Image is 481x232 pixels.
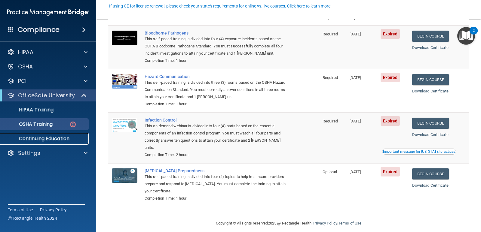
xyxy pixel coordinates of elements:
a: Download Certificate [412,132,449,137]
a: [MEDICAL_DATA] Preparedness [145,168,289,173]
a: Begin Course [412,74,449,85]
div: Completion Time: 1 hour [145,101,289,108]
a: Terms of Use [338,221,361,225]
img: danger-circle.6113f641.png [69,121,77,128]
div: This self-paced training is divided into three (3) rooms based on the OSHA Hazard Communication S... [145,79,289,101]
a: Hazard Communication [145,74,289,79]
a: Begin Course [412,31,449,42]
div: If using CE for license renewal, please check your state's requirements for online vs. live cours... [109,4,332,8]
p: OSHA [18,63,33,70]
a: Begin Course [412,168,449,179]
p: Settings [18,149,40,157]
span: [DATE] [350,170,361,174]
span: Optional [323,170,337,174]
div: Important message for [US_STATE] practices [383,150,455,153]
div: Completion Time: 1 hour [145,57,289,64]
div: This self-paced training is divided into four (4) topics to help healthcare providers prepare and... [145,173,289,195]
span: Expired [381,73,400,82]
a: OfficeSafe University [7,92,87,99]
button: If using CE for license renewal, please check your state's requirements for online vs. live cours... [108,3,332,9]
p: HIPAA Training [4,107,54,113]
div: Completion Time: 1 hour [145,195,289,202]
p: HIPAA [18,49,33,56]
a: HIPAA [7,49,87,56]
a: Terms of Use [8,207,33,213]
a: OSHA [7,63,87,70]
div: This on-demand webinar is divided into four (4) parts based on the essential components of an inf... [145,122,289,151]
img: PMB logo [7,6,89,18]
span: Required [323,119,338,123]
span: [DATE] [350,32,361,36]
span: Required [323,32,338,36]
a: Privacy Policy [313,221,337,225]
span: Expired [381,29,400,39]
a: Begin Course [412,118,449,129]
div: This self-paced training is divided into four (4) exposure incidents based on the OSHA Bloodborne... [145,35,289,57]
a: Download Certificate [412,45,449,50]
span: Ⓒ Rectangle Health 2024 [8,215,57,221]
span: [DATE] [350,75,361,80]
span: Expired [381,167,400,176]
a: Download Certificate [412,89,449,93]
button: Read this if you are a dental practitioner in the state of CA [382,149,456,155]
span: Required [323,75,338,80]
p: Continuing Education [4,136,86,142]
span: [DATE] [350,119,361,123]
p: PCI [18,77,26,85]
div: Completion Time: 2 hours [145,151,289,158]
p: OfficeSafe University [18,92,75,99]
a: Settings [7,149,87,157]
button: Open Resource Center, 2 new notifications [457,27,475,45]
a: Bloodborne Pathogens [145,31,289,35]
span: Expired [381,116,400,126]
a: PCI [7,77,87,85]
a: Download Certificate [412,183,449,188]
a: Privacy Policy [40,207,67,213]
h4: Compliance [18,26,60,34]
p: OSHA Training [4,121,53,127]
a: Infection Control [145,118,289,122]
div: 2 [473,31,475,38]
